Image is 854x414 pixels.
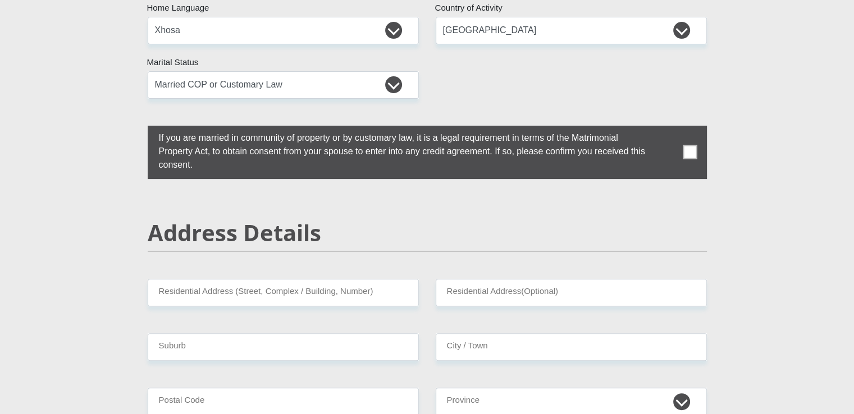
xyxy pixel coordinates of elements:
[436,279,707,306] input: Address line 2 (Optional)
[436,333,707,361] input: City
[148,126,651,174] label: If you are married in community of property or by customary law, it is a legal requirement in ter...
[148,219,707,246] h2: Address Details
[148,279,419,306] input: Valid residential address
[148,333,419,361] input: Suburb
